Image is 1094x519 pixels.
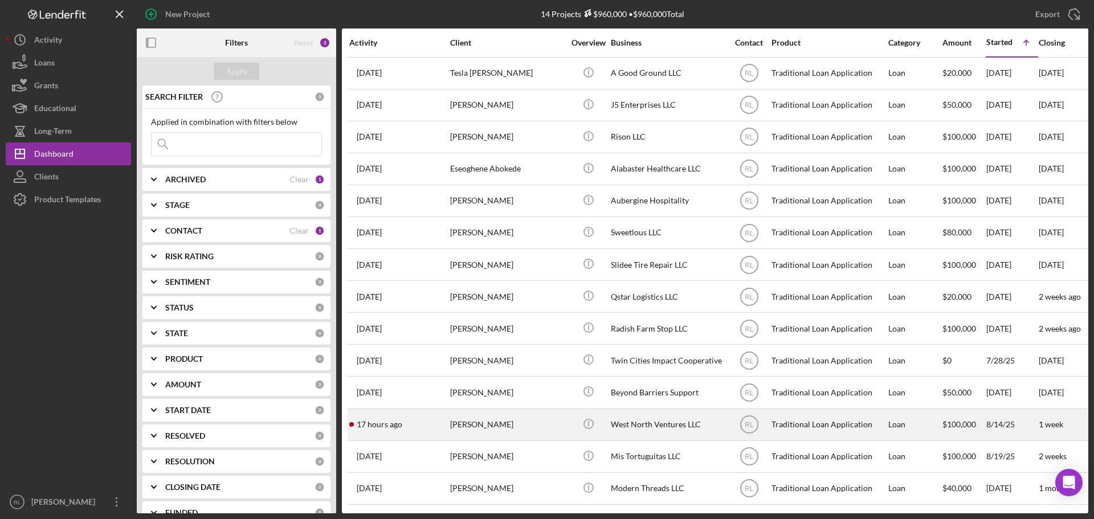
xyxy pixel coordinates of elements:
[771,122,885,152] div: Traditional Loan Application
[6,97,131,120] button: Educational
[942,195,976,205] span: $100,000
[942,260,976,269] span: $100,000
[611,313,725,344] div: Radish Farm Stop LLC
[745,133,754,141] text: RL
[315,200,325,210] div: 0
[745,485,754,493] text: RL
[165,483,221,492] b: CLOSING DATE
[165,406,211,415] b: START DATE
[745,325,754,333] text: RL
[165,252,214,261] b: RISK RATING
[771,38,885,47] div: Product
[34,188,101,214] div: Product Templates
[942,483,971,493] span: $40,000
[450,250,564,280] div: [PERSON_NAME]
[611,250,725,280] div: Slidee Tire Repair LLC
[1039,483,1068,493] time: 1 month
[165,329,188,338] b: STATE
[450,442,564,472] div: [PERSON_NAME]
[315,174,325,185] div: 1
[34,165,59,191] div: Clients
[745,453,754,461] text: RL
[1055,469,1083,496] div: Open Intercom Messenger
[28,491,103,516] div: [PERSON_NAME]
[611,90,725,120] div: J5 Enterprises LLC
[888,473,941,504] div: Loan
[1039,227,1064,237] time: [DATE]
[942,324,976,333] span: $100,000
[771,250,885,280] div: Traditional Loan Application
[357,260,382,269] time: 2025-09-16 13:58
[165,457,215,466] b: RESOLUTION
[942,154,985,184] div: $100,000
[942,132,976,141] span: $100,000
[357,228,382,237] time: 2025-07-11 19:06
[6,51,131,74] button: Loans
[357,452,382,461] time: 2025-09-12 18:29
[450,90,564,120] div: [PERSON_NAME]
[611,186,725,216] div: Aubergine Hospitality
[6,188,131,211] button: Product Templates
[357,100,382,109] time: 2025-09-10 22:41
[165,175,206,184] b: ARCHIVED
[1039,355,1064,365] time: [DATE]
[888,313,941,344] div: Loan
[357,484,382,493] time: 2025-09-14 19:19
[611,377,725,407] div: Beyond Barriers Support
[888,442,941,472] div: Loan
[357,324,382,333] time: 2025-08-27 13:50
[745,101,754,109] text: RL
[450,345,564,375] div: [PERSON_NAME]
[888,58,941,88] div: Loan
[986,154,1038,184] div: [DATE]
[986,377,1038,407] div: [DATE]
[771,313,885,344] div: Traditional Loan Application
[888,90,941,120] div: Loan
[1039,100,1064,109] time: [DATE]
[611,281,725,312] div: Qstar Logistics LLC
[567,38,610,47] div: Overview
[745,165,754,173] text: RL
[34,120,72,145] div: Long-Term
[450,122,564,152] div: [PERSON_NAME]
[611,345,725,375] div: Twin Cities Impact Cooperative
[6,491,131,513] button: RL[PERSON_NAME]
[165,226,202,235] b: CONTACT
[165,277,210,287] b: SENTIMENT
[315,482,325,492] div: 0
[611,58,725,88] div: A Good Ground LLC
[986,186,1038,216] div: [DATE]
[888,281,941,312] div: Loan
[771,345,885,375] div: Traditional Loan Application
[450,473,564,504] div: [PERSON_NAME]
[450,58,564,88] div: Tesla [PERSON_NAME]
[745,293,754,301] text: RL
[1039,387,1064,397] time: [DATE]
[771,377,885,407] div: Traditional Loan Application
[357,164,382,173] time: 2025-06-26 07:27
[942,355,952,365] span: $0
[888,345,941,375] div: Loan
[165,431,205,440] b: RESOLVED
[611,410,725,440] div: West North Ventures LLC
[986,218,1038,248] div: [DATE]
[6,165,131,188] a: Clients
[771,410,885,440] div: Traditional Loan Application
[450,377,564,407] div: [PERSON_NAME]
[942,292,971,301] span: $20,000
[611,38,725,47] div: Business
[226,63,247,80] div: Apply
[745,70,754,77] text: RL
[888,250,941,280] div: Loan
[1024,3,1088,26] button: Export
[6,120,131,142] button: Long-Term
[581,9,627,19] div: $960,000
[165,303,194,312] b: STATUS
[34,28,62,54] div: Activity
[888,410,941,440] div: Loan
[1039,68,1064,77] time: [DATE]
[450,410,564,440] div: [PERSON_NAME]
